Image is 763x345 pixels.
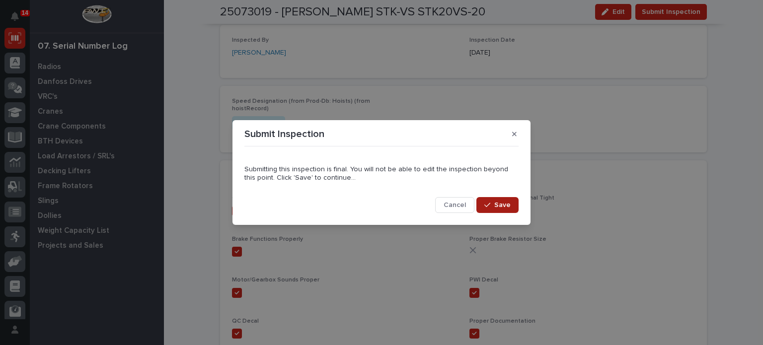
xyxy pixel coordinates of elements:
[244,128,324,140] p: Submit Inspection
[494,201,511,209] span: Save
[476,197,519,213] button: Save
[435,197,474,213] button: Cancel
[444,201,466,209] span: Cancel
[244,165,519,182] p: Submitting this inspection is final. You will not be able to edit the inspection beyond this poin...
